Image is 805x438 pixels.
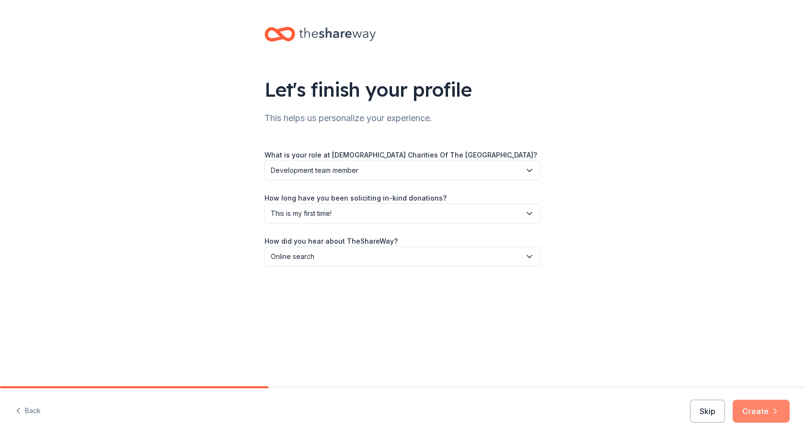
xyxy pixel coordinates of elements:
span: Online search [271,251,521,262]
button: Back [15,401,41,421]
button: This is my first time! [264,203,540,224]
label: How did you hear about TheShareWay? [264,236,398,246]
label: What is your role at [DEMOGRAPHIC_DATA] Charities Of The [GEOGRAPHIC_DATA]? [264,150,537,160]
span: Development team member [271,165,521,176]
span: This is my first time! [271,208,521,219]
label: How long have you been soliciting in-kind donations? [264,193,447,203]
div: Let's finish your profile [264,76,540,103]
button: Skip [690,400,725,423]
button: Create [733,400,790,423]
button: Development team member [264,160,540,180]
button: Online search [264,247,540,267]
div: This helps us personalize your experience. [264,111,540,126]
